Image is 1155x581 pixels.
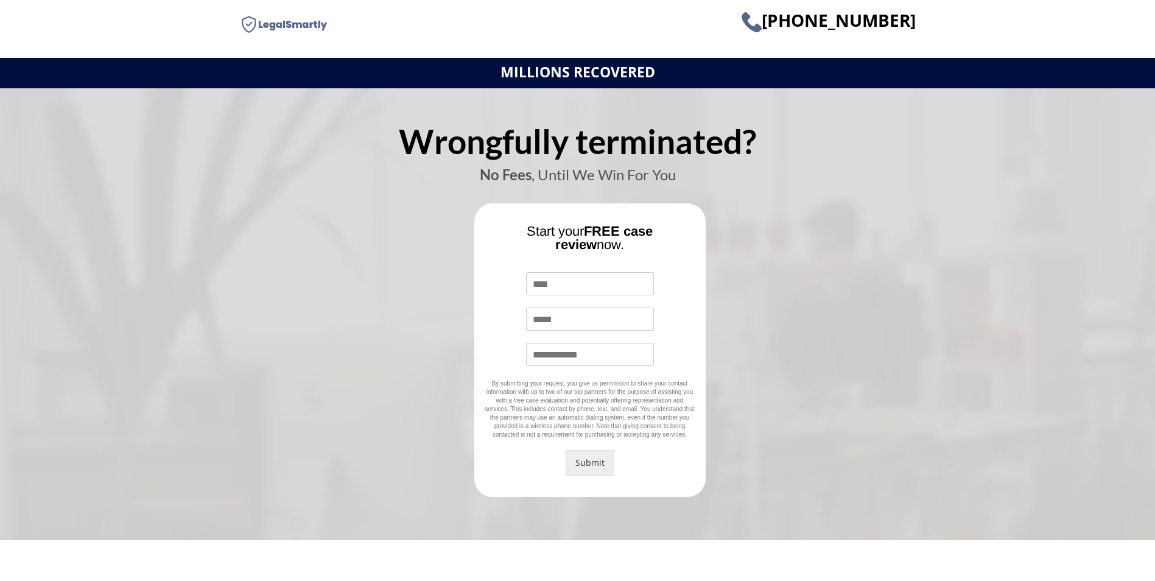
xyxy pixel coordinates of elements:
[485,380,694,438] span: By submitting your request, you give us permission to share your contact information with up to t...
[742,18,916,29] a: [PHONE_NUMBER]
[555,224,653,252] b: FREE case review
[742,9,916,32] span: [PHONE_NUMBER]
[480,166,532,183] b: No Fees
[483,225,697,261] div: Start your now.
[566,450,614,476] button: Submit
[500,62,655,82] strong: MILLIONS RECOVERED
[240,167,916,191] div: , Until We Win For You
[240,125,916,167] div: Wrongfully terminated?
